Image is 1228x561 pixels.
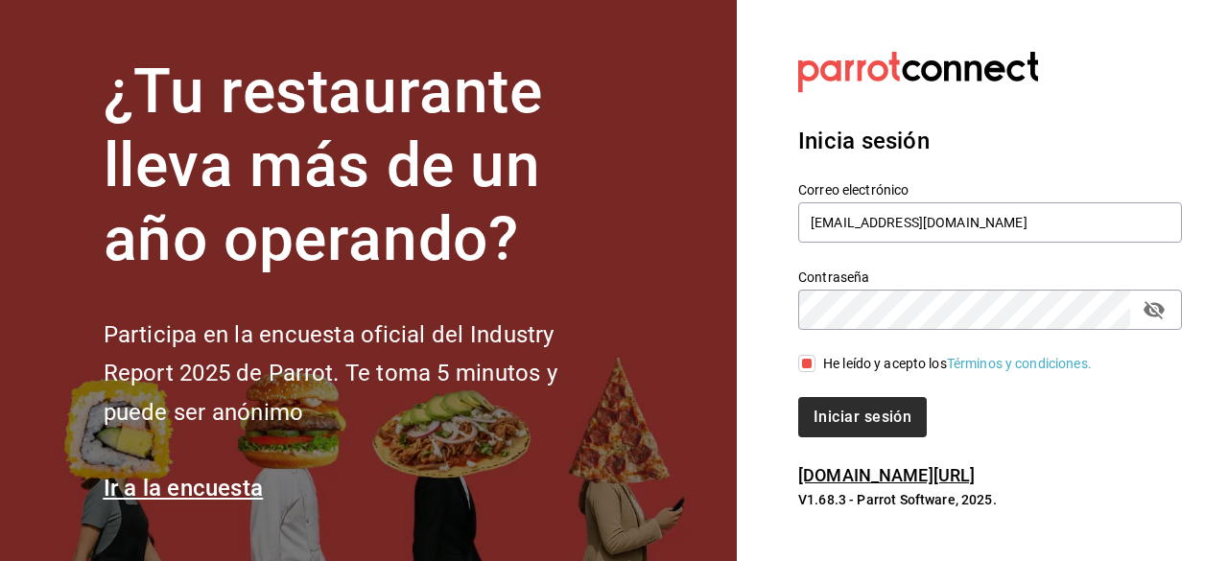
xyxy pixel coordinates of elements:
a: Términos y condiciones. [947,356,1092,371]
a: Ir a la encuesta [104,475,264,502]
div: He leído y acepto los [823,354,1092,374]
label: Contraseña [798,270,1182,284]
h1: ¿Tu restaurante lleva más de un año operando? [104,56,622,276]
button: Iniciar sesión [798,397,927,437]
h2: Participa en la encuesta oficial del Industry Report 2025 de Parrot. Te toma 5 minutos y puede se... [104,316,622,432]
button: passwordField [1138,293,1170,326]
label: Correo electrónico [798,183,1182,197]
input: Ingresa tu correo electrónico [798,202,1182,243]
a: [DOMAIN_NAME][URL] [798,465,975,485]
h3: Inicia sesión [798,124,1182,158]
p: V1.68.3 - Parrot Software, 2025. [798,490,1182,509]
